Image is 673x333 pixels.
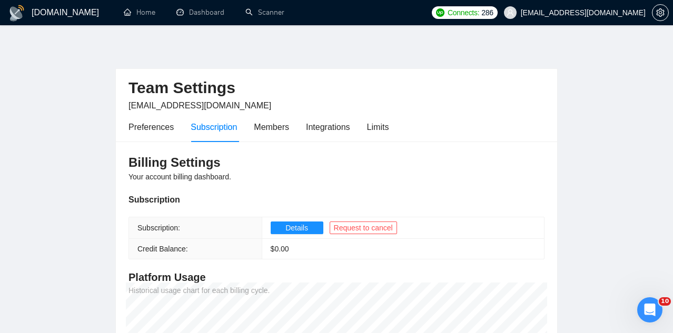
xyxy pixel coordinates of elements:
a: searchScanner [245,8,284,17]
iframe: Intercom live chat [637,297,662,322]
span: Your account billing dashboard. [128,173,231,181]
a: dashboardDashboard [176,8,224,17]
span: Connects: [448,7,479,18]
div: Limits [367,120,389,134]
img: logo [8,5,25,22]
div: Members [254,120,289,134]
span: Request to cancel [334,222,393,234]
button: Details [271,221,323,234]
a: homeHome [124,8,155,17]
span: Credit Balance: [137,245,188,253]
span: Subscription: [137,224,180,232]
button: Request to cancel [330,221,397,234]
h2: Team Settings [128,77,545,99]
div: Subscription [128,193,545,206]
span: Details [285,222,308,234]
span: $ 0.00 [271,245,289,253]
div: Integrations [306,120,350,134]
span: 10 [659,297,671,306]
span: [EMAIL_ADDRESS][DOMAIN_NAME] [128,101,271,110]
div: Subscription [191,120,237,134]
img: upwork-logo.png [436,8,444,17]
a: setting [652,8,669,17]
button: setting [652,4,669,21]
h4: Platform Usage [128,270,545,285]
h3: Billing Settings [128,154,545,171]
span: 286 [481,7,493,18]
div: Preferences [128,120,174,134]
span: user [507,9,514,16]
